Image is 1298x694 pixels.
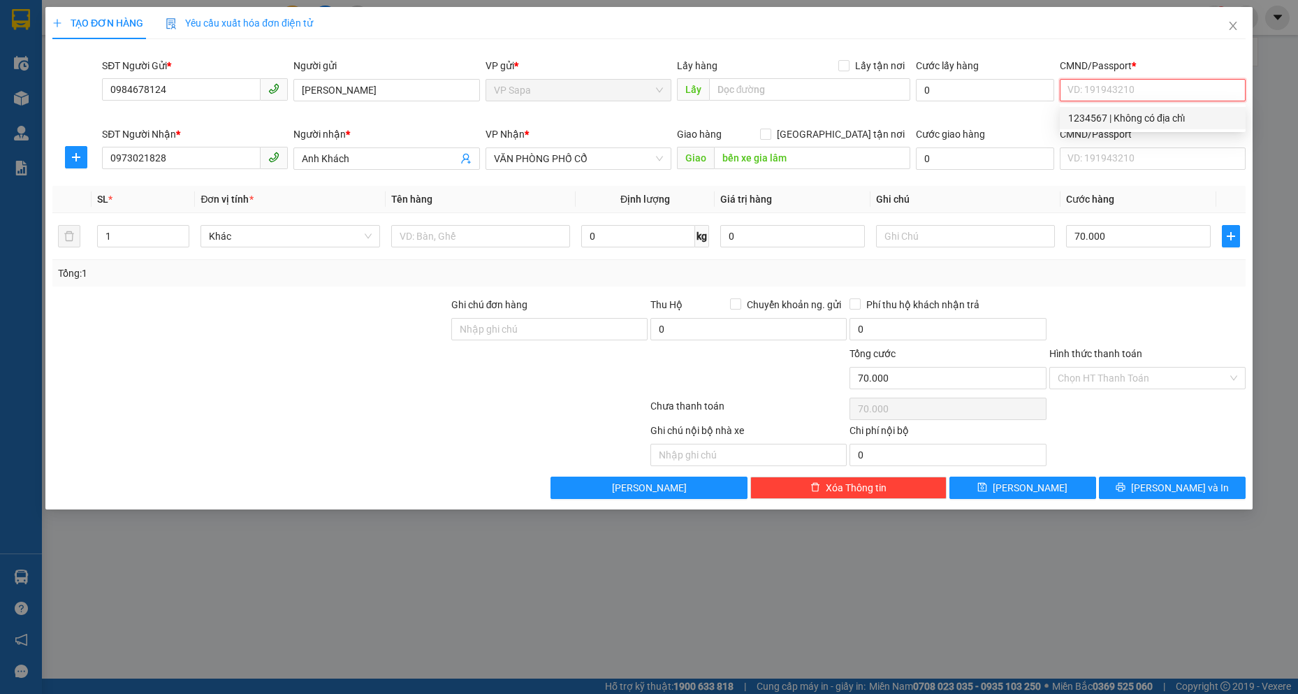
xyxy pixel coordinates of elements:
div: CMND/Passport [1060,58,1246,73]
span: Lấy hàng [677,60,717,71]
div: 1234567 | Không có địa chỉ [1068,110,1237,126]
label: Hình thức thanh toán [1049,348,1142,359]
span: printer [1116,482,1125,493]
label: Ghi chú đơn hàng [451,299,528,310]
div: 1234567 | Không có địa chỉ [1060,107,1246,129]
input: Dọc đường [714,147,911,169]
button: plus [65,146,87,168]
input: Nhập ghi chú [650,444,847,466]
div: Người nhận [293,126,479,142]
span: Tổng cước [849,348,896,359]
div: Chưa thanh toán [649,398,848,423]
button: printer[PERSON_NAME] và In [1099,477,1246,499]
button: delete [58,225,80,247]
span: [PERSON_NAME] [993,480,1067,496]
span: delete [810,482,820,493]
input: Ghi chú đơn hàng [451,318,648,340]
span: SL [97,194,108,205]
span: kg [695,225,709,247]
span: Giao [677,147,714,169]
span: Chuyển khoản ng. gửi [741,297,847,312]
span: VP Sapa [494,80,663,101]
span: phone [268,83,279,94]
span: VP Nhận [486,129,525,140]
span: Đơn vị tính [200,194,253,205]
div: VP gửi [486,58,671,73]
div: SĐT Người Nhận [102,126,288,142]
button: save[PERSON_NAME] [949,477,1096,499]
span: plus [1223,231,1239,242]
div: CMND/Passport [1060,126,1246,142]
div: Vui lòng nhập CMND/Passport người gửi [1060,103,1246,119]
span: Tên hàng [391,194,432,205]
span: [GEOGRAPHIC_DATA] tận nơi [771,126,910,142]
button: plus [1222,225,1240,247]
span: [PERSON_NAME] và In [1131,480,1229,496]
span: Phí thu hộ khách nhận trả [861,297,985,312]
button: [PERSON_NAME] [550,477,747,499]
div: SĐT Người Gửi [102,58,288,73]
span: Giao hàng [677,129,722,140]
input: Cước giao hàng [916,147,1054,170]
span: user-add [460,153,472,164]
span: plus [66,152,87,163]
span: phone [268,152,279,163]
div: Chi phí nội bộ [849,423,1046,444]
button: Close [1213,7,1253,46]
span: Xóa Thông tin [826,480,887,496]
input: 0 [720,225,865,247]
label: Cước giao hàng [916,129,985,140]
input: Ghi Chú [876,225,1056,247]
input: Cước lấy hàng [916,79,1054,101]
div: Ghi chú nội bộ nhà xe [650,423,847,444]
th: Ghi chú [870,186,1061,213]
span: Lấy [677,78,709,101]
input: VD: Bàn, Ghế [391,225,571,247]
span: Định lượng [620,194,670,205]
label: Cước lấy hàng [916,60,979,71]
span: Khác [209,226,372,247]
div: Tổng: 1 [58,266,501,281]
span: Giá trị hàng [720,194,772,205]
span: Thu Hộ [650,299,683,310]
span: Yêu cầu xuất hóa đơn điện tử [166,17,313,29]
span: close [1227,20,1239,31]
span: [PERSON_NAME] [612,480,687,496]
span: save [977,482,987,493]
input: Dọc đường [709,78,911,101]
img: icon [166,18,177,29]
span: Cước hàng [1066,194,1114,205]
span: TẠO ĐƠN HÀNG [52,17,143,29]
span: VĂN PHÒNG PHỐ CỔ [494,148,663,169]
span: Lấy tận nơi [849,58,910,73]
span: plus [52,18,62,28]
button: deleteXóa Thông tin [750,477,947,499]
div: Người gửi [293,58,479,73]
